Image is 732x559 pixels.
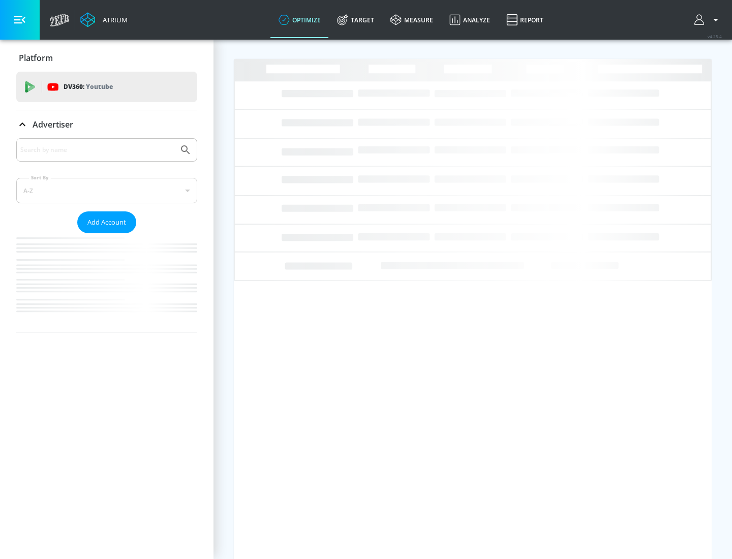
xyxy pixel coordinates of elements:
a: Target [329,2,382,38]
a: measure [382,2,441,38]
div: Atrium [99,15,128,24]
a: Atrium [80,12,128,27]
a: Report [498,2,552,38]
nav: list of Advertiser [16,233,197,332]
p: Platform [19,52,53,64]
div: Advertiser [16,110,197,139]
label: Sort By [29,174,51,181]
a: optimize [270,2,329,38]
p: Advertiser [33,119,73,130]
div: DV360: Youtube [16,72,197,102]
input: Search by name [20,143,174,157]
div: Platform [16,44,197,72]
span: v 4.25.4 [708,34,722,39]
div: Advertiser [16,138,197,332]
div: A-Z [16,178,197,203]
p: DV360: [64,81,113,92]
p: Youtube [86,81,113,92]
a: Analyze [441,2,498,38]
button: Add Account [77,211,136,233]
span: Add Account [87,216,126,228]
